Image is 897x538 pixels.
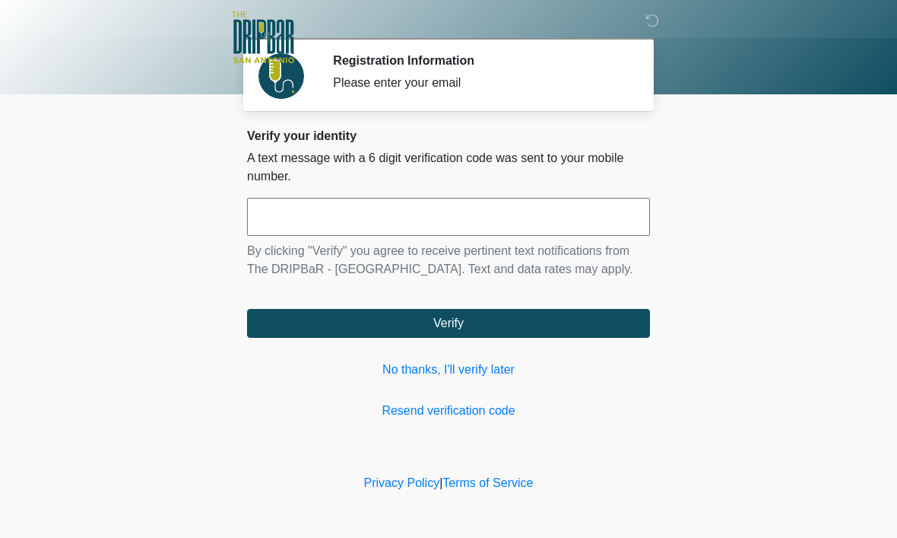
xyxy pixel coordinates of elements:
a: Privacy Policy [364,476,440,489]
a: Resend verification code [247,402,650,420]
a: | [439,476,442,489]
p: By clicking "Verify" you agree to receive pertinent text notifications from The DRIPBaR - [GEOGRA... [247,242,650,279]
h2: Verify your identity [247,129,650,143]
a: No thanks, I'll verify later [247,361,650,379]
p: A text message with a 6 digit verification code was sent to your mobile number. [247,149,650,186]
img: Agent Avatar [258,53,304,99]
img: The DRIPBaR - San Antonio Fossil Creek Logo [232,11,294,65]
div: Please enter your email [333,74,627,92]
button: Verify [247,309,650,338]
a: Terms of Service [442,476,533,489]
